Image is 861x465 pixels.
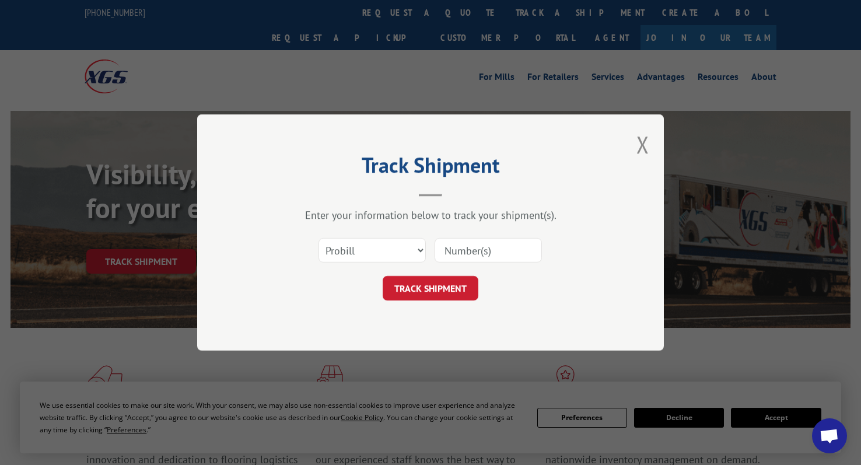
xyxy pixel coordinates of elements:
button: TRACK SHIPMENT [383,276,478,300]
div: Enter your information below to track your shipment(s). [256,208,605,222]
input: Number(s) [435,238,542,263]
div: Open chat [812,418,847,453]
button: Close modal [636,129,649,160]
h2: Track Shipment [256,157,605,179]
